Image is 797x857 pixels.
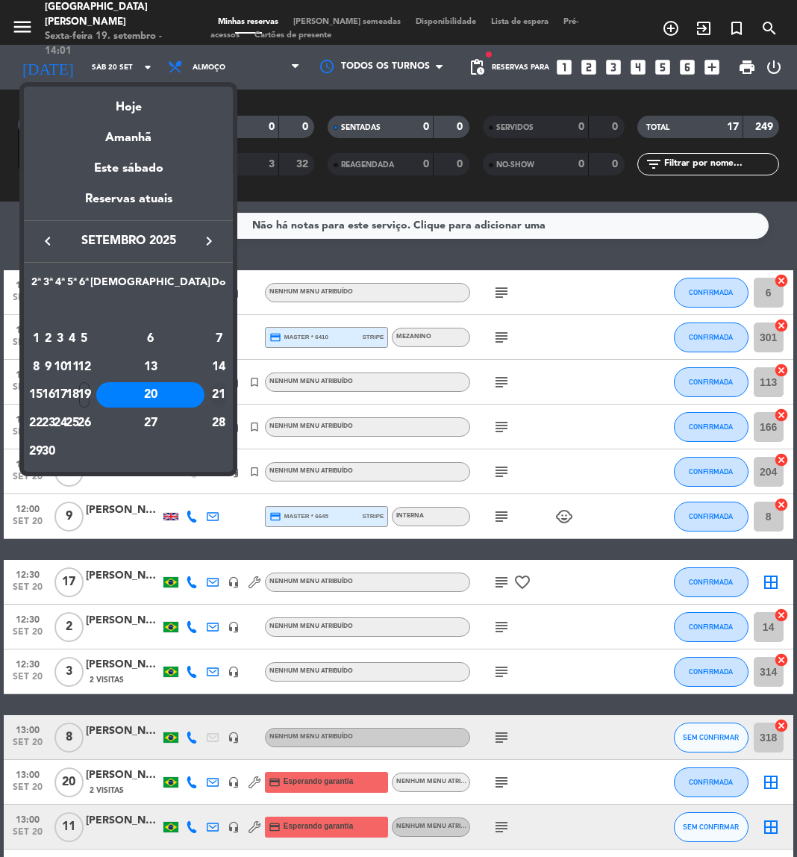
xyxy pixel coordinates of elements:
div: 19 [79,382,90,408]
td: 23 de setembro de 2025 [43,409,54,437]
th: Segunda-feira [30,274,42,297]
td: 3 de setembro de 2025 [54,325,66,353]
div: 9 [43,355,54,380]
th: Sábado [90,274,210,297]
div: 12 [79,355,90,380]
td: 30 de setembro de 2025 [43,437,54,466]
td: 28 de setembro de 2025 [210,409,227,437]
td: 12 de setembro de 2025 [78,353,90,381]
th: Domingo [210,274,227,297]
td: 22 de setembro de 2025 [30,409,42,437]
td: 13 de setembro de 2025 [90,353,210,381]
td: 27 de setembro de 2025 [90,409,210,437]
th: Terça-feira [43,274,54,297]
div: 16 [43,382,54,408]
td: 5 de setembro de 2025 [78,325,90,353]
div: 20 [96,382,204,408]
div: 10 [54,355,66,380]
i: keyboard_arrow_right [200,232,218,250]
div: 13 [96,355,204,380]
td: 24 de setembro de 2025 [54,409,66,437]
td: SET [30,296,227,325]
td: 7 de setembro de 2025 [210,325,227,353]
div: 3 [54,326,66,352]
td: 20 de setembro de 2025 [90,381,210,409]
th: Sexta-feira [78,274,90,297]
div: 18 [67,382,78,408]
div: Este sábado [24,148,233,190]
div: 26 [79,411,90,436]
td: 17 de setembro de 2025 [54,381,66,409]
div: 15 [31,382,42,408]
div: 21 [211,382,226,408]
div: 8 [31,355,42,380]
td: 29 de setembro de 2025 [30,437,42,466]
div: Hoje [24,87,233,117]
button: keyboard_arrow_left [34,231,61,251]
div: 23 [43,411,54,436]
div: 27 [96,411,204,436]
td: 19 de setembro de 2025 [78,381,90,409]
td: 9 de setembro de 2025 [43,353,54,381]
td: 4 de setembro de 2025 [66,325,78,353]
div: 1 [31,326,42,352]
div: 2 [43,326,54,352]
i: keyboard_arrow_left [39,232,57,250]
td: 2 de setembro de 2025 [43,325,54,353]
th: Quarta-feira [54,274,66,297]
div: 7 [211,326,226,352]
td: 15 de setembro de 2025 [30,381,42,409]
div: 14 [211,355,226,380]
td: 25 de setembro de 2025 [66,409,78,437]
div: 6 [96,326,204,352]
div: 25 [67,411,78,436]
div: 11 [67,355,78,380]
div: 22 [31,411,42,436]
td: 26 de setembro de 2025 [78,409,90,437]
td: 21 de setembro de 2025 [210,381,227,409]
td: 16 de setembro de 2025 [43,381,54,409]
div: 24 [54,411,66,436]
th: Quinta-feira [66,274,78,297]
td: 10 de setembro de 2025 [54,353,66,381]
td: 1 de setembro de 2025 [30,325,42,353]
div: 5 [79,326,90,352]
div: Amanhã [24,117,233,148]
div: 30 [43,439,54,464]
div: 29 [31,439,42,464]
div: 17 [54,382,66,408]
td: 14 de setembro de 2025 [210,353,227,381]
div: 4 [67,326,78,352]
td: 18 de setembro de 2025 [66,381,78,409]
div: Reservas atuais [24,190,233,220]
span: setembro 2025 [61,231,196,251]
div: 28 [211,411,226,436]
td: 8 de setembro de 2025 [30,353,42,381]
button: keyboard_arrow_right [196,231,222,251]
td: 6 de setembro de 2025 [90,325,210,353]
td: 11 de setembro de 2025 [66,353,78,381]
